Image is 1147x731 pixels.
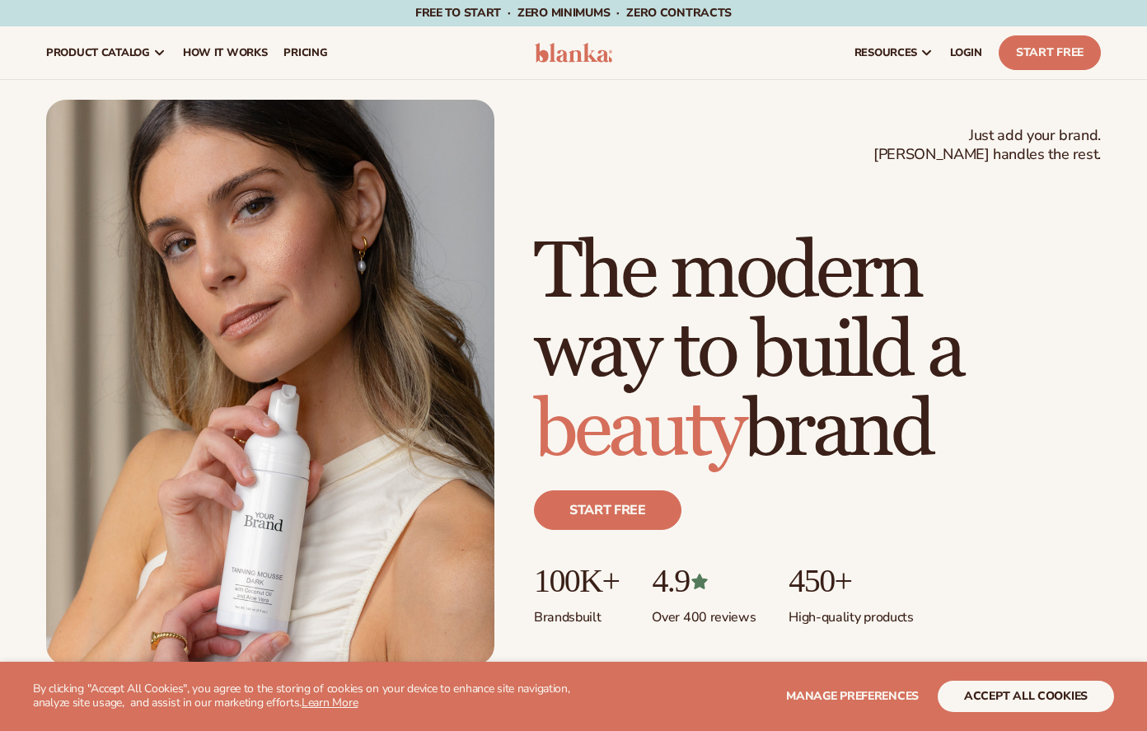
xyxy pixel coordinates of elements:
[534,233,1101,471] h1: The modern way to build a brand
[175,26,276,79] a: How It Works
[33,682,582,710] p: By clicking "Accept All Cookies", you agree to the storing of cookies on your device to enhance s...
[534,382,743,479] span: beauty
[942,26,990,79] a: LOGIN
[938,681,1114,712] button: accept all cookies
[535,43,612,63] img: logo
[950,46,982,59] span: LOGIN
[999,35,1101,70] a: Start Free
[534,599,619,626] p: Brands built
[183,46,268,59] span: How It Works
[46,46,150,59] span: product catalog
[283,46,327,59] span: pricing
[846,26,942,79] a: resources
[786,688,919,704] span: Manage preferences
[854,46,917,59] span: resources
[415,5,732,21] span: Free to start · ZERO minimums · ZERO contracts
[652,599,756,626] p: Over 400 reviews
[534,490,681,530] a: Start free
[38,26,175,79] a: product catalog
[873,126,1101,165] span: Just add your brand. [PERSON_NAME] handles the rest.
[534,563,619,599] p: 100K+
[275,26,335,79] a: pricing
[786,681,919,712] button: Manage preferences
[789,563,913,599] p: 450+
[652,563,756,599] p: 4.9
[46,100,494,665] img: Female holding tanning mousse.
[789,599,913,626] p: High-quality products
[302,695,358,710] a: Learn More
